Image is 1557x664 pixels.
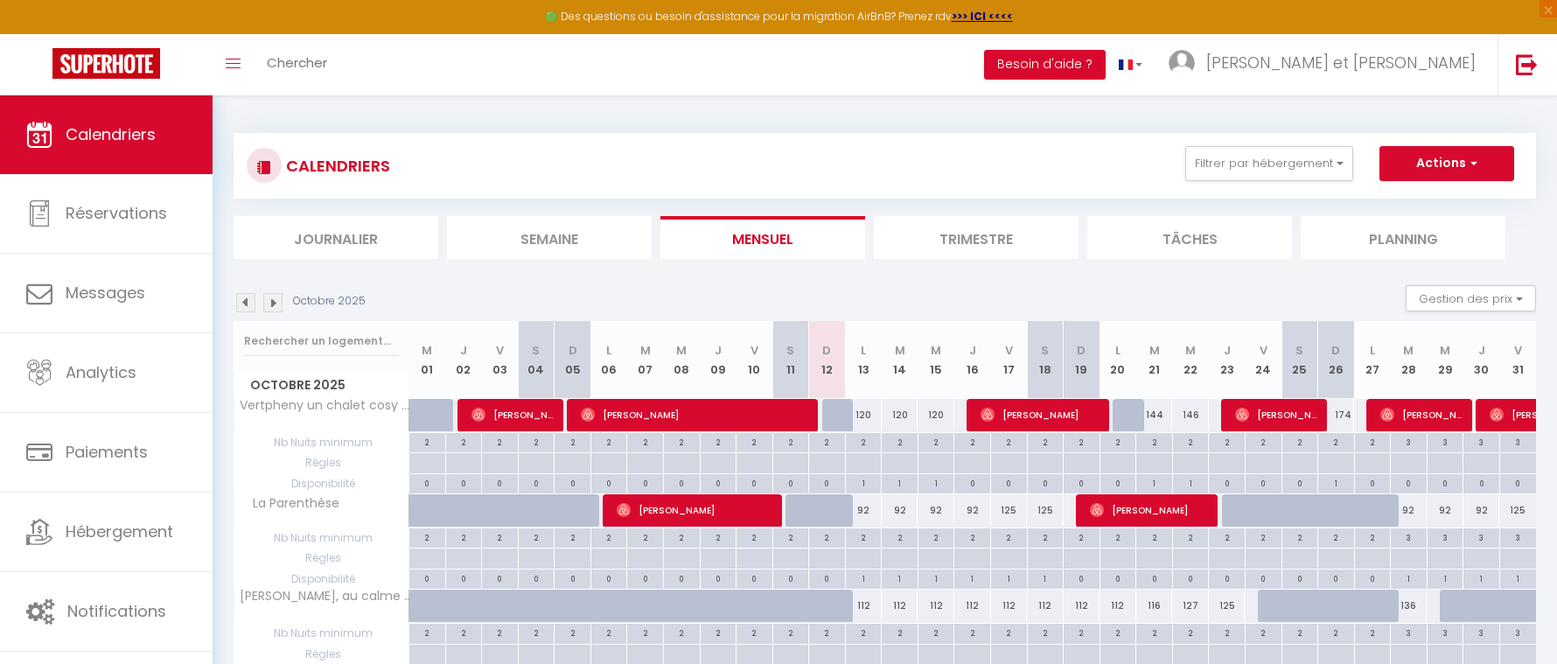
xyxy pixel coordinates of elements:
span: [PERSON_NAME] [981,398,1103,431]
img: ... [1169,50,1195,76]
div: 2 [1064,433,1100,450]
li: Trimestre [874,216,1079,259]
div: 112 [918,590,954,622]
th: 15 [918,321,954,399]
div: 2 [1318,528,1354,545]
div: 0 [1318,570,1354,586]
button: Filtrer par hébergement [1185,146,1353,181]
div: 0 [1064,570,1100,586]
div: 0 [1428,474,1463,491]
th: 01 [409,321,446,399]
abbr: S [786,342,794,359]
span: Paiements [66,441,148,463]
th: 30 [1463,321,1500,399]
div: 2 [664,528,700,545]
span: [PERSON_NAME] [1380,398,1466,431]
div: 3 [1428,433,1463,450]
div: 1 [918,570,954,586]
li: Semaine [447,216,652,259]
div: 2 [701,528,737,545]
div: 0 [1500,474,1536,491]
div: 0 [1100,570,1136,586]
div: 2 [1318,433,1354,450]
abbr: V [1260,342,1267,359]
abbr: D [1077,342,1086,359]
div: 92 [1463,494,1500,527]
div: 174 [1318,399,1355,431]
div: 2 [1028,433,1064,450]
span: [PERSON_NAME] [617,493,776,527]
div: 2 [737,528,772,545]
div: 2 [1355,528,1391,545]
a: >>> ICI <<<< [952,9,1013,24]
div: 2 [627,624,663,640]
abbr: V [751,342,758,359]
th: 24 [1245,321,1281,399]
abbr: J [460,342,467,359]
div: 0 [446,474,482,491]
div: 0 [519,570,555,586]
span: Règles [234,453,408,472]
div: 0 [737,474,772,491]
div: 2 [954,528,990,545]
span: Disponibilité [234,474,408,493]
div: 0 [482,474,518,491]
div: 2 [1100,624,1136,640]
div: 2 [1209,624,1245,640]
div: 1 [1318,474,1354,491]
th: 07 [627,321,664,399]
div: 112 [1100,590,1136,622]
div: 112 [991,590,1028,622]
span: Analytics [66,361,136,383]
abbr: V [1005,342,1013,359]
div: 2 [991,624,1027,640]
div: 2 [737,433,772,450]
button: Actions [1379,146,1514,181]
div: 92 [1427,494,1463,527]
div: 2 [918,528,954,545]
div: 0 [1209,474,1245,491]
div: 2 [555,528,590,545]
div: 2 [809,624,845,640]
div: 92 [845,494,882,527]
div: 0 [1064,474,1100,491]
abbr: V [496,342,504,359]
div: 2 [882,528,918,545]
div: 0 [1028,474,1064,491]
div: 112 [1064,590,1100,622]
div: 2 [664,624,700,640]
abbr: D [822,342,831,359]
div: 112 [882,590,918,622]
abbr: M [1403,342,1414,359]
div: 0 [1391,474,1427,491]
li: Mensuel [660,216,865,259]
img: logout [1516,53,1538,75]
div: 2 [846,433,882,450]
div: 2 [954,433,990,450]
th: 22 [1172,321,1209,399]
li: Journalier [234,216,438,259]
th: 12 [809,321,846,399]
div: 2 [1318,624,1354,640]
input: Rechercher un logement... [244,325,399,357]
div: 2 [591,624,627,640]
div: 2 [627,528,663,545]
abbr: S [1295,342,1303,359]
div: 0 [773,570,809,586]
div: 3 [1391,624,1427,640]
div: 120 [845,399,882,431]
div: 2 [519,433,555,450]
div: 0 [737,570,772,586]
div: 92 [882,494,918,527]
div: 1 [882,474,918,491]
div: 146 [1172,399,1209,431]
div: 1 [1136,474,1172,491]
div: 2 [954,624,990,640]
div: 92 [918,494,954,527]
div: 120 [918,399,954,431]
div: 2 [809,433,845,450]
a: ... [PERSON_NAME] et [PERSON_NAME] [1156,34,1498,95]
a: Chercher [254,34,340,95]
abbr: J [1224,342,1231,359]
div: 2 [1355,624,1391,640]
